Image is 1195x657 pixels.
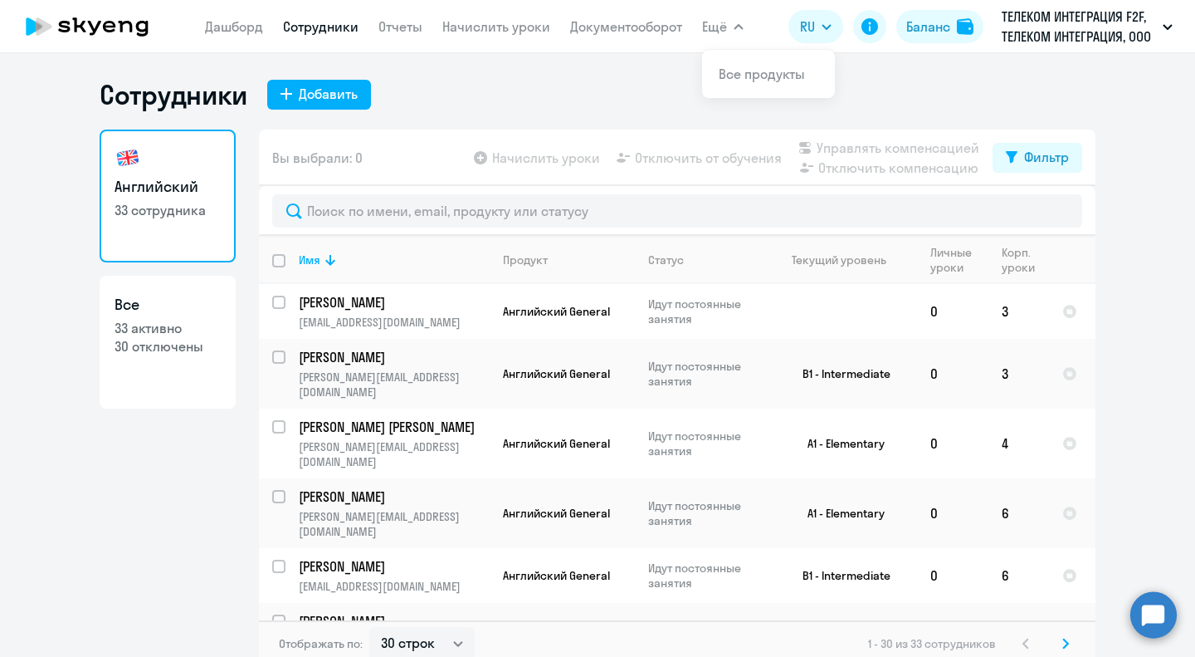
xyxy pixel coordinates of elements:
[299,293,486,311] p: [PERSON_NAME]
[299,315,489,330] p: [EMAIL_ADDRESS][DOMAIN_NAME]
[988,478,1049,548] td: 6
[267,80,371,110] button: Добавить
[648,429,762,458] p: Идут постоянные занятия
[917,548,988,603] td: 0
[272,194,1082,228] input: Поиск по имени, email, продукту или статусу
[299,418,489,436] a: [PERSON_NAME] [PERSON_NAME]
[917,284,988,339] td: 0
[763,409,917,478] td: A1 - Elementary
[648,561,762,591] p: Идут постоянные занятия
[917,339,988,409] td: 0
[299,488,489,506] a: [PERSON_NAME]
[800,17,815,37] span: RU
[702,10,744,43] button: Ещё
[299,557,489,576] a: [PERSON_NAME]
[100,78,247,111] h1: Сотрудники
[648,253,762,267] div: Статус
[115,294,221,316] h3: Все
[299,84,358,104] div: Добавить
[272,148,363,168] span: Вы выбрали: 0
[299,612,486,630] p: [PERSON_NAME]
[299,348,486,366] p: [PERSON_NAME]
[792,253,886,267] div: Текущий уровень
[100,130,236,262] a: Английский33 сотрудника
[299,488,486,506] p: [PERSON_NAME]
[115,176,221,198] h3: Английский
[115,145,141,171] img: english
[299,557,486,576] p: [PERSON_NAME]
[917,478,988,548] td: 0
[930,245,988,275] div: Личные уроки
[100,276,236,409] a: Все33 активно30 отключены
[868,636,996,651] span: 1 - 30 из 33 сотрудников
[283,18,358,35] a: Сотрудники
[1002,7,1156,47] p: ТЕЛЕКОМ ИНТЕГРАЦИЯ F2F, ТЕЛЕКОМ ИНТЕГРАЦИЯ, ООО
[988,409,1049,478] td: 4
[503,253,548,267] div: Продукт
[957,18,973,35] img: balance
[503,253,634,267] div: Продукт
[988,339,1049,409] td: 3
[763,339,917,409] td: B1 - Intermediate
[442,18,550,35] a: Начислить уроки
[115,319,221,337] p: 33 активно
[503,366,610,381] span: Английский General
[115,201,221,219] p: 33 сотрудника
[299,612,489,630] a: [PERSON_NAME]
[299,293,489,311] a: [PERSON_NAME]
[279,636,363,651] span: Отображать по:
[1002,245,1048,275] div: Корп. уроки
[299,253,320,267] div: Имя
[648,359,762,389] p: Идут постоянные занятия
[115,337,221,355] p: 30 отключены
[763,478,917,548] td: A1 - Elementary
[299,579,489,594] p: [EMAIL_ADDRESS][DOMAIN_NAME]
[378,18,422,35] a: Отчеты
[702,17,727,37] span: Ещё
[503,506,610,521] span: Английский General
[906,17,950,37] div: Баланс
[1024,147,1069,167] div: Фильтр
[1002,245,1037,275] div: Корп. уроки
[205,18,263,35] a: Дашборд
[930,245,977,275] div: Личные уроки
[988,284,1049,339] td: 3
[299,370,489,400] p: [PERSON_NAME][EMAIL_ADDRESS][DOMAIN_NAME]
[993,7,1181,47] button: ТЕЛЕКОМ ИНТЕГРАЦИЯ F2F, ТЕЛЕКОМ ИНТЕГРАЦИЯ, ООО
[299,348,489,366] a: [PERSON_NAME]
[299,439,489,469] p: [PERSON_NAME][EMAIL_ADDRESS][DOMAIN_NAME]
[299,418,486,436] p: [PERSON_NAME] [PERSON_NAME]
[503,304,610,319] span: Английский General
[719,66,805,82] a: Все продукты
[988,548,1049,603] td: 6
[648,253,684,267] div: Статус
[896,10,983,43] button: Балансbalance
[648,498,762,528] p: Идут постоянные занятия
[299,253,489,267] div: Имя
[299,509,489,539] p: [PERSON_NAME][EMAIL_ADDRESS][DOMAIN_NAME]
[570,18,682,35] a: Документооборот
[788,10,843,43] button: RU
[776,253,916,267] div: Текущий уровень
[648,297,762,326] p: Идут постоянные занятия
[917,409,988,478] td: 0
[763,548,917,603] td: B1 - Intermediate
[503,436,610,451] span: Английский General
[993,143,1082,173] button: Фильтр
[503,568,610,583] span: Английский General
